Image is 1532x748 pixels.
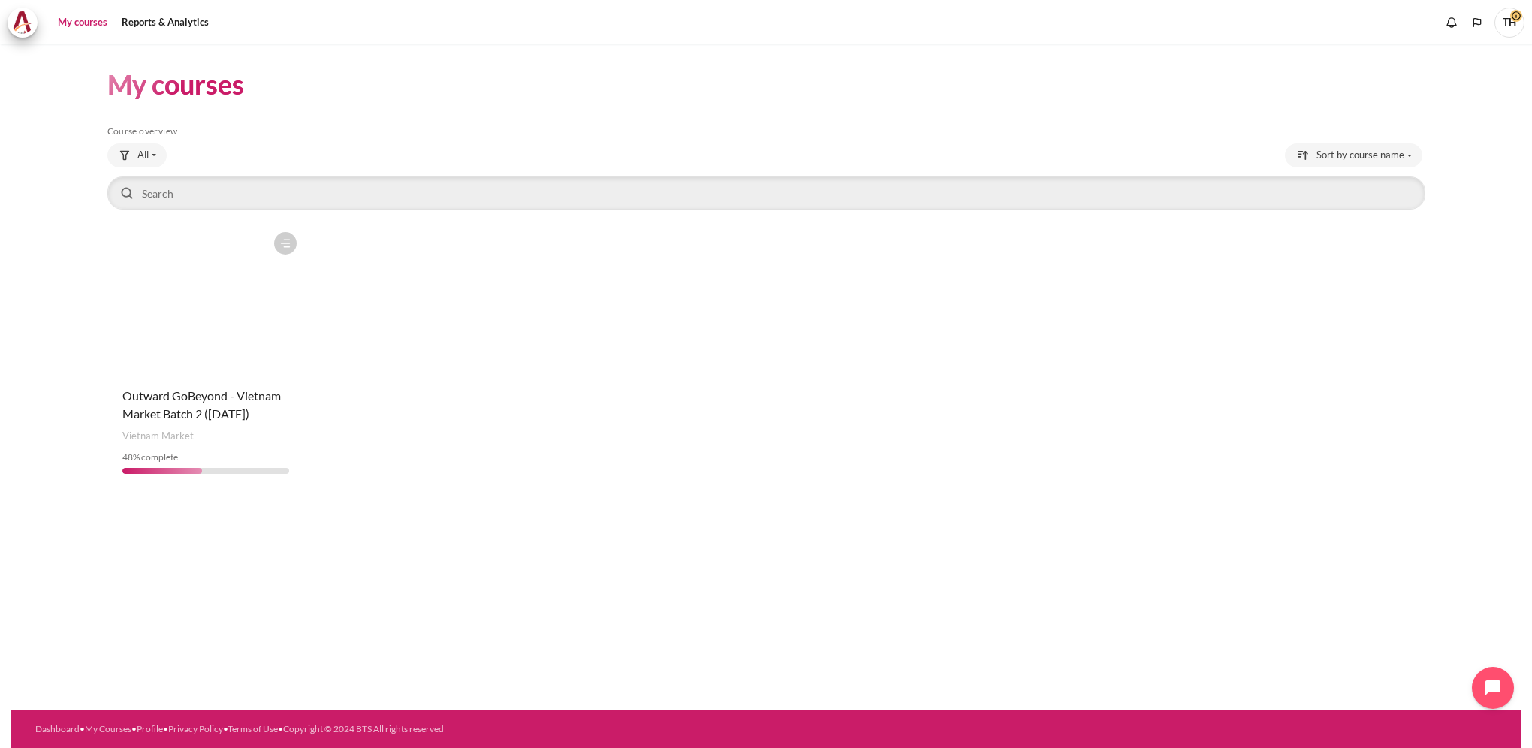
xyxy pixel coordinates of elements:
section: Content [11,44,1521,511]
a: Privacy Policy [168,723,223,734]
a: Architeck Architeck [8,8,45,38]
div: • • • • • [35,722,858,736]
span: All [137,148,149,163]
a: User menu [1494,8,1524,38]
a: Dashboard [35,723,80,734]
h1: My courses [107,67,244,102]
div: % complete [122,451,290,464]
span: Vietnam Market [122,429,194,444]
div: Course overview controls [107,143,1425,213]
button: Languages [1466,11,1488,34]
a: My Courses [85,723,131,734]
div: Show notification window with no new notifications [1440,11,1463,34]
a: Terms of Use [228,723,278,734]
input: Search [107,176,1425,210]
button: Grouping drop-down menu [107,143,167,167]
span: TH [1494,8,1524,38]
span: 48 [122,451,133,463]
button: Sorting drop-down menu [1285,143,1422,167]
h5: Course overview [107,125,1425,137]
a: Profile [137,723,163,734]
a: Reports & Analytics [116,8,214,38]
a: My courses [53,8,113,38]
a: Copyright © 2024 BTS All rights reserved [283,723,444,734]
a: Outward GoBeyond - Vietnam Market Batch 2 ([DATE]) [122,388,281,421]
img: Architeck [12,11,33,34]
span: Sort by course name [1316,148,1404,163]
